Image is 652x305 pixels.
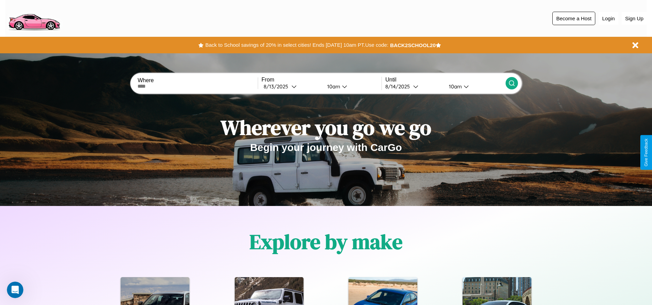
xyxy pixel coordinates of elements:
[644,139,649,166] div: Give Feedback
[622,12,647,25] button: Sign Up
[385,83,413,90] div: 8 / 14 / 2025
[324,83,342,90] div: 10am
[385,77,505,83] label: Until
[262,77,382,83] label: From
[250,228,402,256] h1: Explore by make
[445,83,464,90] div: 10am
[322,83,382,90] button: 10am
[443,83,506,90] button: 10am
[7,282,23,298] iframe: Intercom live chat
[5,3,63,32] img: logo
[552,12,595,25] button: Become a Host
[264,83,291,90] div: 8 / 13 / 2025
[137,77,257,84] label: Where
[390,42,436,48] b: BACK2SCHOOL20
[262,83,322,90] button: 8/13/2025
[203,40,390,50] button: Back to School savings of 20% in select cities! Ends [DATE] 10am PT.Use code:
[599,12,618,25] button: Login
